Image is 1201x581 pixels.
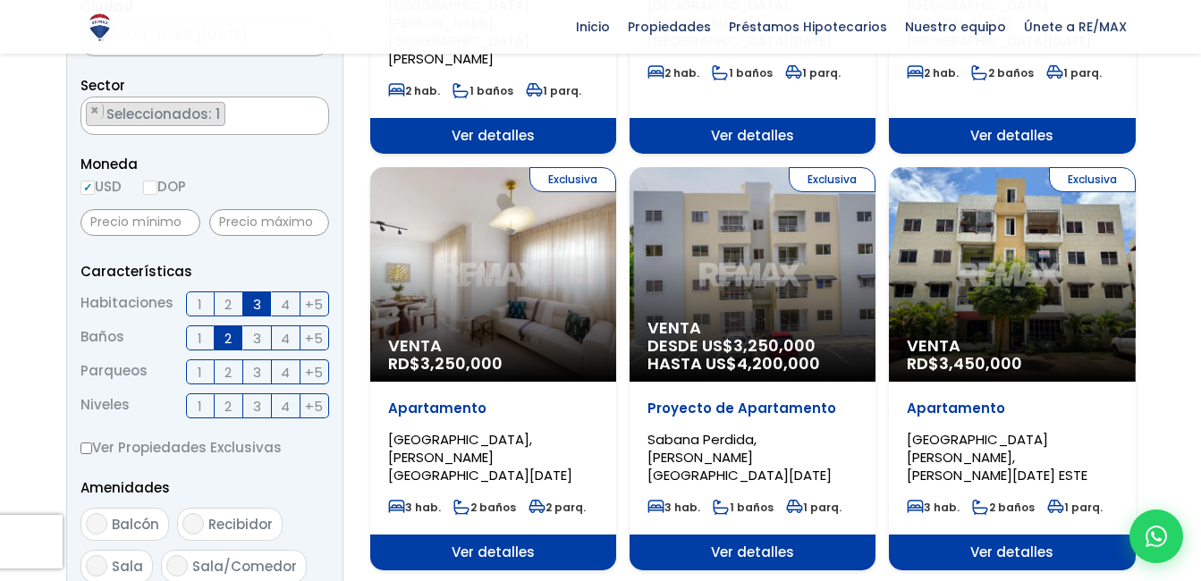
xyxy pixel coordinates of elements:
[370,535,616,570] span: Ver detalles
[80,260,329,282] p: Características
[80,209,200,236] input: Precio mínimo
[80,436,329,459] label: Ver Propiedades Exclusivas
[388,500,441,515] span: 3 hab.
[647,400,858,417] p: Proyecto de Apartamento
[224,395,232,417] span: 2
[80,76,125,95] span: Sector
[305,361,323,383] span: +5
[80,476,329,499] p: Amenidades
[889,118,1135,154] span: Ver detalles
[388,352,503,375] span: RD$
[80,393,130,418] span: Niveles
[281,395,290,417] span: 4
[370,118,616,154] span: Ver detalles
[786,500,842,515] span: 1 parq.
[526,83,581,98] span: 1 parq.
[80,291,173,316] span: Habitaciones
[143,175,186,198] label: DOP
[712,65,773,80] span: 1 baños
[907,430,1087,484] span: [GEOGRAPHIC_DATA][PERSON_NAME], [PERSON_NAME][DATE] ESTE
[907,400,1117,417] p: Apartamento
[81,97,91,136] textarea: Search
[198,361,202,383] span: 1
[281,327,290,349] span: 4
[198,327,202,349] span: 1
[388,83,440,98] span: 2 hab.
[112,515,159,534] span: Balcón
[80,442,92,454] input: Ver Propiedades Exclusivas
[192,557,297,576] span: Sala/Comedor
[143,181,157,195] input: DOP
[630,167,875,570] a: Exclusiva Venta DESDE US$3,250,000 HASTA US$4,200,000 Proyecto de Apartamento Sabana Perdida, [PE...
[713,500,774,515] span: 1 baños
[1049,167,1136,192] span: Exclusiva
[785,65,841,80] span: 1 parq.
[87,103,104,119] button: Remove item
[647,319,858,337] span: Venta
[452,83,513,98] span: 1 baños
[80,175,122,198] label: USD
[253,293,261,316] span: 3
[90,103,99,119] span: ×
[80,325,124,350] span: Baños
[388,430,572,484] span: [GEOGRAPHIC_DATA], [PERSON_NAME][GEOGRAPHIC_DATA][DATE]
[253,327,261,349] span: 3
[907,337,1117,355] span: Venta
[907,352,1022,375] span: RD$
[84,12,115,43] img: Logo de REMAX
[86,555,107,577] input: Sala
[198,395,202,417] span: 1
[630,535,875,570] span: Ver detalles
[281,361,290,383] span: 4
[971,65,1034,80] span: 2 baños
[896,13,1015,40] span: Nuestro equipo
[647,337,858,373] span: DESDE US$
[309,103,318,119] span: ×
[281,293,290,316] span: 4
[1015,13,1136,40] span: Únete a RE/MAX
[1047,500,1103,515] span: 1 parq.
[86,513,107,535] input: Balcón
[182,513,204,535] input: Recibidor
[567,13,619,40] span: Inicio
[112,557,143,576] span: Sala
[619,13,720,40] span: Propiedades
[305,395,323,417] span: +5
[420,352,503,375] span: 3,250,000
[80,181,95,195] input: USD
[907,500,960,515] span: 3 hab.
[305,327,323,349] span: +5
[80,359,148,384] span: Parqueos
[370,167,616,570] a: Exclusiva Venta RD$3,250,000 Apartamento [GEOGRAPHIC_DATA], [PERSON_NAME][GEOGRAPHIC_DATA][DATE] ...
[388,400,598,417] p: Apartamento
[166,555,188,577] input: Sala/Comedor
[889,167,1135,570] a: Exclusiva Venta RD$3,450,000 Apartamento [GEOGRAPHIC_DATA][PERSON_NAME], [PERSON_NAME][DATE] ESTE...
[224,293,232,316] span: 2
[529,167,616,192] span: Exclusiva
[647,500,700,515] span: 3 hab.
[305,293,323,316] span: +5
[224,361,232,383] span: 2
[647,355,858,373] span: HASTA US$
[889,535,1135,570] span: Ver detalles
[972,500,1035,515] span: 2 baños
[253,361,261,383] span: 3
[209,209,329,236] input: Precio máximo
[86,102,225,126] li: BELLA VISTA
[80,153,329,175] span: Moneda
[647,65,699,80] span: 2 hab.
[453,500,516,515] span: 2 baños
[198,293,202,316] span: 1
[105,105,224,123] span: Seleccionados: 1
[253,395,261,417] span: 3
[733,334,816,357] span: 3,250,000
[529,500,586,515] span: 2 parq.
[720,13,896,40] span: Préstamos Hipotecarios
[388,337,598,355] span: Venta
[789,167,875,192] span: Exclusiva
[907,65,959,80] span: 2 hab.
[737,352,820,375] span: 4,200,000
[630,118,875,154] span: Ver detalles
[1046,65,1102,80] span: 1 parq.
[309,102,319,120] button: Remove all items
